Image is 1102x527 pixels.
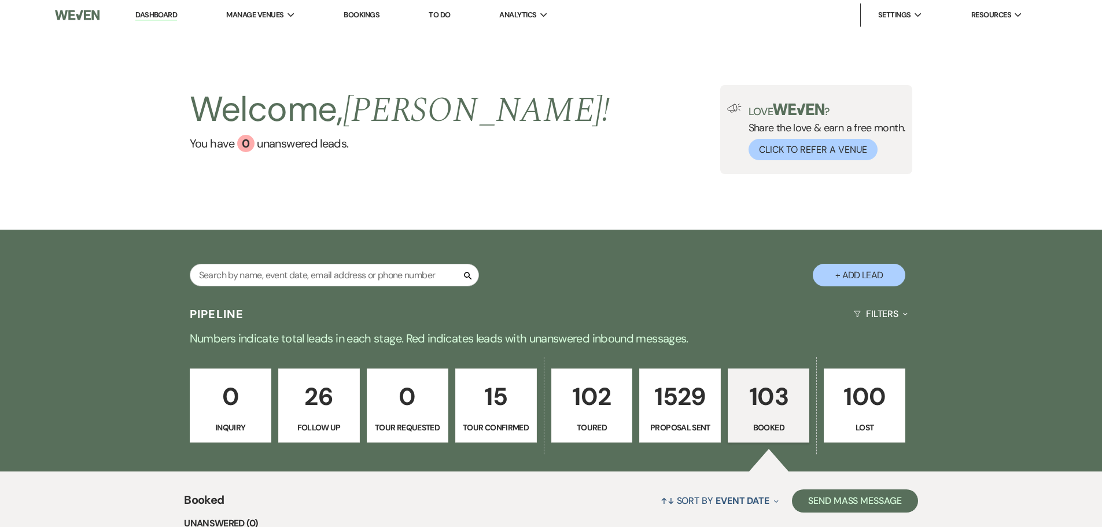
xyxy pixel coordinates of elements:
[878,9,911,21] span: Settings
[727,104,742,113] img: loud-speaker-illustration.svg
[661,495,675,507] span: ↑↓
[647,421,713,434] p: Proposal Sent
[716,495,769,507] span: Event Date
[286,377,352,416] p: 26
[190,306,244,322] h3: Pipeline
[367,368,448,443] a: 0Tour Requested
[374,421,441,434] p: Tour Requested
[559,421,625,434] p: Toured
[639,368,721,443] a: 1529Proposal Sent
[499,9,536,21] span: Analytics
[831,377,898,416] p: 100
[971,9,1011,21] span: Resources
[135,10,177,21] a: Dashboard
[135,329,968,348] p: Numbers indicate total leads in each stage. Red indicates leads with unanswered inbound messages.
[286,421,352,434] p: Follow Up
[656,485,783,516] button: Sort By Event Date
[813,264,905,286] button: + Add Lead
[792,489,918,513] button: Send Mass Message
[749,139,878,160] button: Click to Refer a Venue
[190,135,610,152] a: You have 0 unanswered leads.
[55,3,99,27] img: Weven Logo
[849,298,912,329] button: Filters
[197,377,264,416] p: 0
[559,377,625,416] p: 102
[190,85,610,135] h2: Welcome,
[184,491,224,516] span: Booked
[190,368,271,443] a: 0Inquiry
[455,368,537,443] a: 15Tour Confirmed
[735,421,802,434] p: Booked
[343,84,610,137] span: [PERSON_NAME] !
[374,377,441,416] p: 0
[735,377,802,416] p: 103
[551,368,633,443] a: 102Toured
[190,264,479,286] input: Search by name, event date, email address or phone number
[278,368,360,443] a: 26Follow Up
[831,421,898,434] p: Lost
[344,10,379,20] a: Bookings
[749,104,906,117] p: Love ?
[429,10,450,20] a: To Do
[237,135,255,152] div: 0
[463,377,529,416] p: 15
[824,368,905,443] a: 100Lost
[197,421,264,434] p: Inquiry
[463,421,529,434] p: Tour Confirmed
[226,9,283,21] span: Manage Venues
[742,104,906,160] div: Share the love & earn a free month.
[647,377,713,416] p: 1529
[728,368,809,443] a: 103Booked
[773,104,824,115] img: weven-logo-green.svg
